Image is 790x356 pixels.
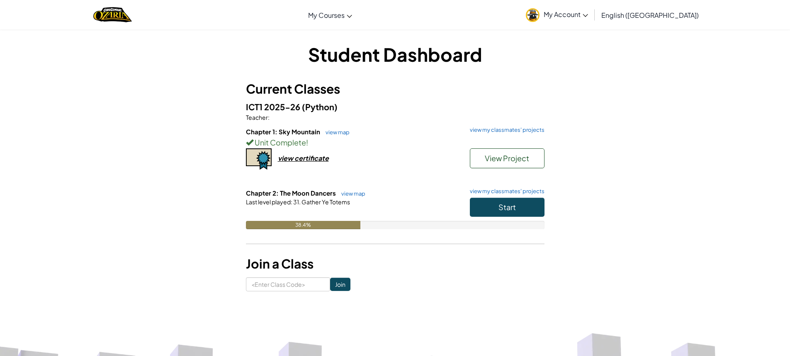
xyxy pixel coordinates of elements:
[544,10,588,19] span: My Account
[522,2,592,28] a: My Account
[246,102,302,112] span: ICT1 2025-26
[246,154,329,162] a: view certificate
[498,202,516,212] span: Start
[304,4,356,26] a: My Courses
[597,4,703,26] a: English ([GEOGRAPHIC_DATA])
[301,198,350,206] span: Gather Ye Totems
[470,148,544,168] button: View Project
[466,127,544,133] a: view my classmates' projects
[246,198,291,206] span: Last level played
[253,138,306,147] span: Unit Complete
[330,278,350,291] input: Join
[292,198,301,206] span: 31.
[246,254,544,273] h3: Join a Class
[268,114,270,121] span: :
[485,153,529,163] span: View Project
[278,154,329,162] div: view certificate
[470,198,544,217] button: Start
[246,277,330,291] input: <Enter Class Code>
[321,129,350,136] a: view map
[306,138,308,147] span: !
[291,198,292,206] span: :
[466,189,544,194] a: view my classmates' projects
[308,11,345,19] span: My Courses
[93,6,132,23] img: Home
[337,190,365,197] a: view map
[246,148,272,170] img: certificate-icon.png
[246,114,268,121] span: Teacher
[246,189,337,197] span: Chapter 2: The Moon Dancers
[246,41,544,67] h1: Student Dashboard
[302,102,338,112] span: (Python)
[601,11,699,19] span: English ([GEOGRAPHIC_DATA])
[246,80,544,98] h3: Current Classes
[93,6,132,23] a: Ozaria by CodeCombat logo
[246,128,321,136] span: Chapter 1: Sky Mountain
[246,221,360,229] div: 38.4%
[526,8,540,22] img: avatar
